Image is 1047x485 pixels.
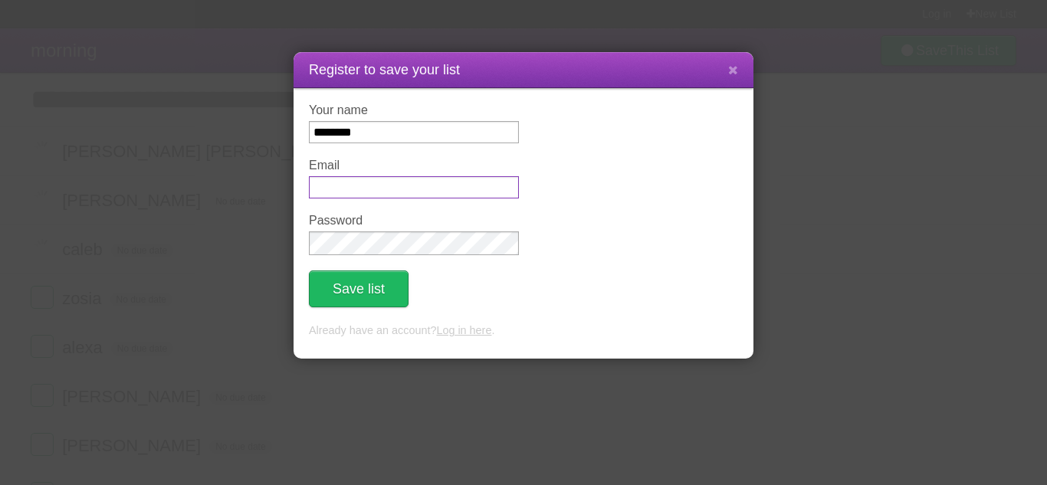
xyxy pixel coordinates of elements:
[309,103,519,117] label: Your name
[309,270,409,307] button: Save list
[309,159,519,172] label: Email
[436,324,491,336] a: Log in here
[309,323,738,339] p: Already have an account? .
[309,60,738,80] h1: Register to save your list
[309,214,519,228] label: Password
